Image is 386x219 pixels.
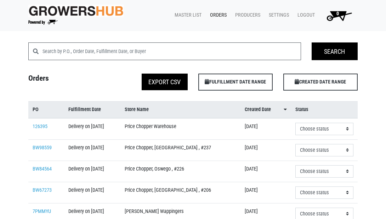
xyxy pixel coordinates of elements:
[295,106,353,114] a: Status
[336,11,339,17] span: 0
[64,161,120,182] td: Delivery on [DATE]
[240,161,291,182] td: [DATE]
[318,8,358,23] a: 0
[33,106,39,114] span: PO
[142,74,188,90] button: Export CSV
[33,106,60,114] a: PO
[120,182,241,203] td: Price Chopper, [GEOGRAPHIC_DATA] , #206
[283,74,358,91] span: CREATED DATE RANGE
[33,187,52,193] a: BW67273
[64,139,120,161] td: Delivery on [DATE]
[120,139,241,161] td: Price Chopper, [GEOGRAPHIC_DATA] , #237
[33,166,52,172] a: BW84564
[42,42,301,60] input: Search by P.O., Order Date, Fulfillment Date, or Buyer
[169,8,204,22] a: Master List
[125,106,149,114] span: Store Name
[23,74,108,88] h4: Orders
[120,118,241,140] td: Price Chopper Warehouse
[33,208,51,214] a: 7PMMYU
[68,106,101,114] span: Fulfillment Date
[68,106,116,114] a: Fulfillment Date
[263,8,292,22] a: Settings
[33,123,47,129] a: 126395
[120,161,241,182] td: Price Chopper, Oswego , #226
[240,118,291,140] td: [DATE]
[295,106,308,114] span: Status
[33,145,52,151] a: BW98559
[292,8,318,22] a: Logout
[198,74,273,91] span: FULFILLMENT DATE RANGE
[245,106,271,114] span: Created Date
[28,20,58,25] img: Powered by Big Wheelbarrow
[240,139,291,161] td: [DATE]
[312,42,358,60] input: Search
[323,8,355,23] img: Cart
[64,118,120,140] td: Delivery on [DATE]
[64,182,120,203] td: Delivery on [DATE]
[240,182,291,203] td: [DATE]
[245,106,287,114] a: Created Date
[204,8,229,22] a: Orders
[125,106,237,114] a: Store Name
[28,5,124,17] img: original-fc7597fdc6adbb9d0e2ae620e786d1a2.jpg
[229,8,263,22] a: Producers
